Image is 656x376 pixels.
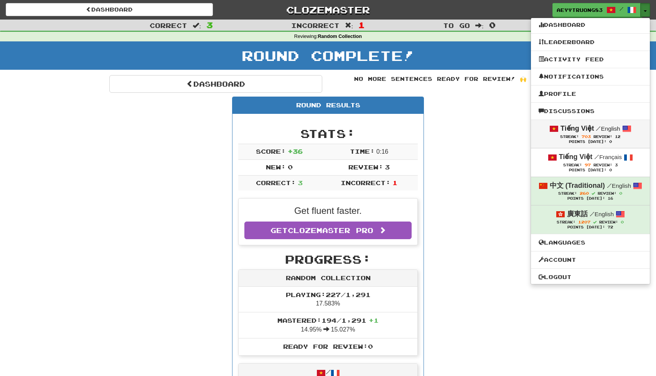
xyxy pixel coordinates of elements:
[6,3,213,16] a: Dashboard
[288,226,373,235] span: Clozemaster Pro
[283,343,373,350] span: Ready for Review: 0
[580,191,589,195] span: 260
[621,220,624,224] span: 0
[531,89,650,99] a: Profile
[578,220,590,224] span: 1207
[539,168,642,173] div: Points [DATE]: 0
[288,148,303,155] span: + 36
[348,163,383,171] span: Review:
[550,182,605,189] strong: 中文 (Traditional)
[109,75,322,93] a: Dashboard
[599,220,618,224] span: Review:
[560,125,594,132] strong: Tiếng Việt
[552,3,641,17] a: AEYYTRUONG83 /
[590,211,614,217] small: English
[238,253,418,266] h2: Progress:
[593,220,597,224] span: Streak includes today.
[539,225,642,230] div: Points [DATE]: 72
[557,7,603,13] span: AEYYTRUONG83
[256,179,296,186] span: Correct:
[557,220,575,224] span: Streak:
[563,163,582,167] span: Streak:
[224,3,432,16] a: Clozemaster
[596,125,620,132] small: English
[334,75,547,83] div: No more sentences ready for review! 🙌
[531,148,650,176] a: Tiếng Việt /Français Streak: 97 Review: 3 Points [DATE]: 0
[590,210,595,217] span: /
[531,272,650,282] a: Logout
[531,177,650,205] a: 中文 (Traditional) /English Streak: 260 Review: 0 Points [DATE]: 16
[239,270,417,287] div: Random Collection
[531,120,650,148] a: Tiếng Việt /English Streak: 703 Review: 12 Points [DATE]: 0
[607,182,631,189] small: English
[558,191,577,195] span: Streak:
[531,238,650,248] a: Languages
[239,287,417,313] li: 17.583%
[291,21,340,29] span: Incorrect
[288,163,293,171] span: 0
[238,127,418,140] h2: Stats:
[539,140,642,144] div: Points [DATE]: 0
[593,163,612,167] span: Review:
[615,135,620,139] span: 12
[350,148,375,155] span: Time:
[443,21,470,29] span: To go
[385,163,390,171] span: 3
[277,317,379,324] span: Mastered: 194 / 1,291
[298,179,303,186] span: 3
[239,312,417,338] li: 14.95% 15.027%
[539,196,642,201] div: Points [DATE]: 16
[206,20,213,30] span: 3
[3,48,653,63] h1: Round Complete!
[266,163,286,171] span: New:
[615,163,618,167] span: 3
[244,204,412,217] p: Get fluent faster.
[358,20,365,30] span: 1
[531,20,650,30] a: Dashboard
[341,179,391,186] span: Incorrect:
[392,179,397,186] span: 1
[531,106,650,116] a: Discussions
[559,153,592,161] strong: Tiếng Việt
[193,22,201,29] span: :
[620,6,623,11] span: /
[619,191,622,195] span: 0
[531,37,650,47] a: Leaderboard
[594,153,599,160] span: /
[531,54,650,64] a: Activity Feed
[582,134,591,139] span: 703
[594,154,622,160] small: Français
[345,22,353,29] span: :
[607,182,612,189] span: /
[244,222,412,239] a: GetClozemaster Pro
[489,20,496,30] span: 0
[560,135,579,139] span: Streak:
[593,135,612,139] span: Review:
[376,148,388,155] span: 0 : 16
[598,191,616,195] span: Review:
[232,97,424,114] div: Round Results
[318,34,362,39] strong: Random Collection
[369,317,379,324] span: + 1
[531,72,650,82] a: Notifications
[592,192,595,195] span: Streak includes today.
[531,205,650,233] a: 廣東話 /English Streak: 1207 Review: 0 Points [DATE]: 72
[585,163,591,167] span: 97
[286,291,371,298] span: Playing: 227 / 1,291
[531,255,650,265] a: Account
[567,210,588,218] strong: 廣東話
[475,22,484,29] span: :
[596,125,601,132] span: /
[256,148,286,155] span: Score:
[150,21,187,29] span: Correct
